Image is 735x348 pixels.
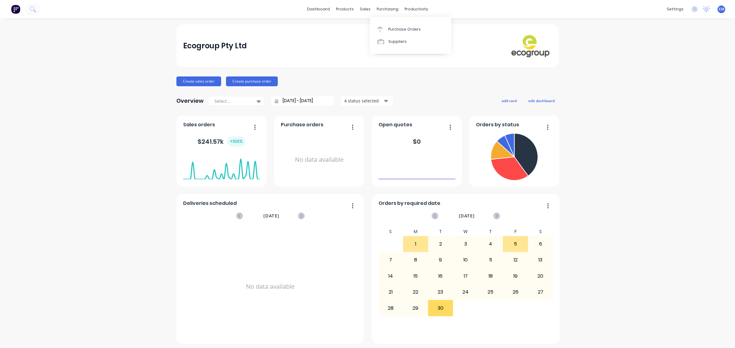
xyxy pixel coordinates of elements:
[476,121,519,128] span: Orders by status
[333,5,357,14] div: products
[379,300,403,316] div: 28
[374,5,401,14] div: purchasing
[388,27,421,32] div: Purchase Orders
[528,284,553,300] div: 27
[379,252,403,268] div: 7
[379,284,403,300] div: 21
[304,5,333,14] a: dashboard
[403,268,428,284] div: 15
[403,252,428,268] div: 8
[528,227,553,236] div: S
[403,300,428,316] div: 29
[453,227,478,236] div: W
[281,121,323,128] span: Purchase orders
[459,213,475,219] span: [DATE]
[281,131,358,189] div: No data available
[183,227,358,346] div: No data available
[503,268,528,284] div: 19
[378,227,403,236] div: S
[379,268,403,284] div: 14
[401,5,431,14] div: productivity
[503,252,528,268] div: 12
[478,252,503,268] div: 11
[453,252,478,268] div: 10
[227,136,245,146] div: + 100 %
[379,121,412,128] span: Open quotes
[478,284,503,300] div: 25
[509,34,552,58] img: Ecogroup Pty Ltd
[453,284,478,300] div: 24
[183,40,247,52] div: Ecogroup Pty Ltd
[528,236,553,252] div: 6
[379,200,440,207] span: Orders by required date
[503,284,528,300] div: 26
[341,96,393,106] button: 4 status selected
[403,236,428,252] div: 1
[428,236,453,252] div: 2
[370,35,451,48] a: Suppliers
[357,5,374,14] div: sales
[498,97,521,105] button: add card
[428,227,453,236] div: T
[478,236,503,252] div: 4
[403,227,428,236] div: M
[453,268,478,284] div: 17
[263,213,279,219] span: [DATE]
[719,6,724,12] span: EM
[428,268,453,284] div: 16
[176,95,204,107] div: Overview
[388,39,407,44] div: Suppliers
[11,5,20,14] img: Factory
[226,76,278,86] button: Create purchase order
[176,76,221,86] button: Create sales order
[413,137,421,146] div: $ 0
[183,121,215,128] span: Sales orders
[524,97,559,105] button: edit dashboard
[503,227,528,236] div: F
[478,268,503,284] div: 18
[528,268,553,284] div: 20
[664,5,687,14] div: settings
[198,136,245,146] div: $ 241.57k
[344,98,383,104] div: 4 status selected
[403,284,428,300] div: 22
[528,252,553,268] div: 13
[503,236,528,252] div: 5
[428,252,453,268] div: 9
[428,284,453,300] div: 23
[478,227,503,236] div: T
[370,23,451,35] a: Purchase Orders
[428,300,453,316] div: 30
[453,236,478,252] div: 3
